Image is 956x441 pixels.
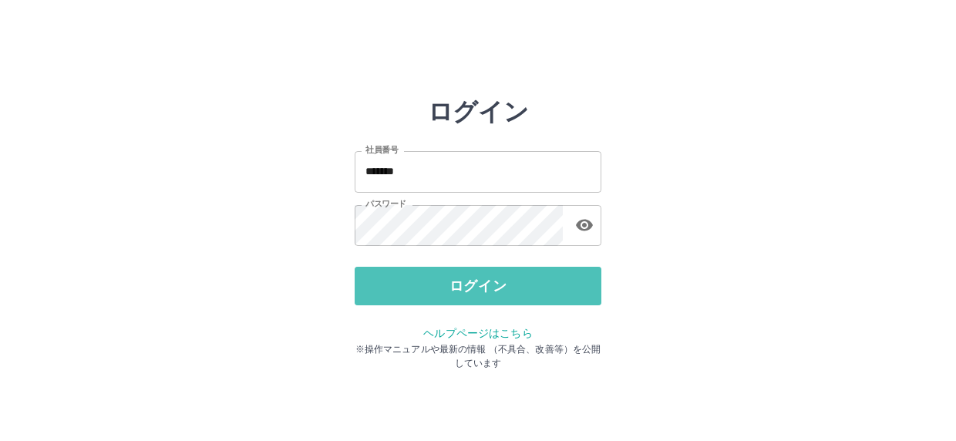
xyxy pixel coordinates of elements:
[355,342,601,370] p: ※操作マニュアルや最新の情報 （不具合、改善等）を公開しています
[365,144,398,156] label: 社員番号
[428,97,529,126] h2: ログイン
[355,267,601,305] button: ログイン
[423,327,532,339] a: ヘルプページはこちら
[365,198,406,210] label: パスワード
